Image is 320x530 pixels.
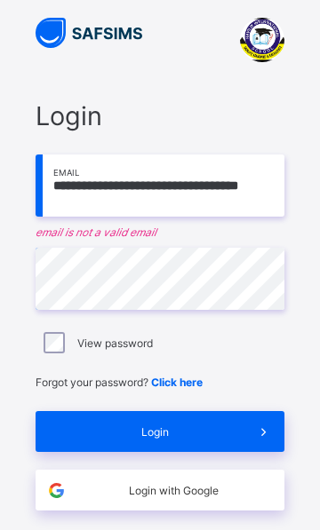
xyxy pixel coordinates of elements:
label: View password [77,336,153,350]
span: Login [36,100,284,131]
em: email is not a valid email [36,225,284,239]
img: SAFSIMS Logo [36,18,142,48]
img: google.396cfc9801f0270233282035f929180a.svg [46,480,67,501]
span: Login [67,425,244,439]
span: Forgot your password? [36,376,203,389]
a: Click here [151,376,203,389]
span: Login with Google [76,484,271,497]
